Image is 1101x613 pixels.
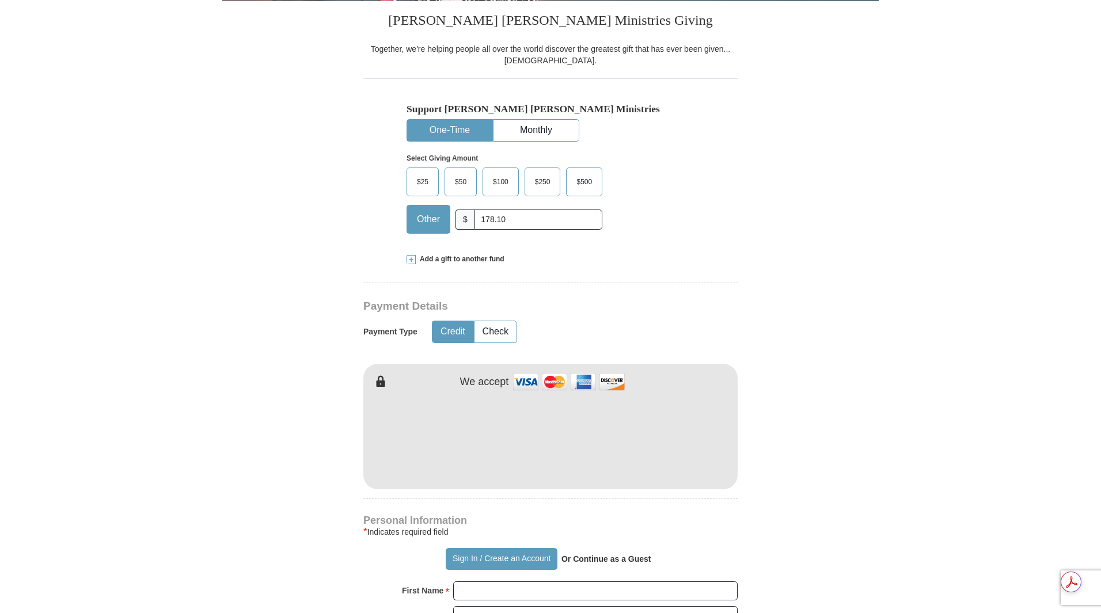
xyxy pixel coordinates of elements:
[363,300,657,313] h3: Payment Details
[511,370,627,394] img: credit cards accepted
[363,525,738,539] div: Indicates required field
[460,376,509,389] h4: We accept
[487,173,514,191] span: $100
[363,43,738,66] div: Together, we're helping people all over the world discover the greatest gift that has ever been g...
[561,554,651,563] strong: Or Continue as a Guest
[571,173,598,191] span: $500
[432,321,473,342] button: Credit
[446,548,557,570] button: Sign In / Create an Account
[363,327,417,337] h5: Payment Type
[474,210,602,230] input: Other Amount
[407,154,478,162] strong: Select Giving Amount
[411,211,446,228] span: Other
[493,120,579,141] button: Monthly
[449,173,472,191] span: $50
[363,1,738,43] h3: [PERSON_NAME] [PERSON_NAME] Ministries Giving
[407,120,492,141] button: One-Time
[402,582,443,599] strong: First Name
[416,254,504,264] span: Add a gift to another fund
[474,321,517,342] button: Check
[407,103,694,115] h5: Support [PERSON_NAME] [PERSON_NAME] Ministries
[411,173,434,191] span: $25
[363,516,738,525] h4: Personal Information
[455,210,475,230] span: $
[529,173,556,191] span: $250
